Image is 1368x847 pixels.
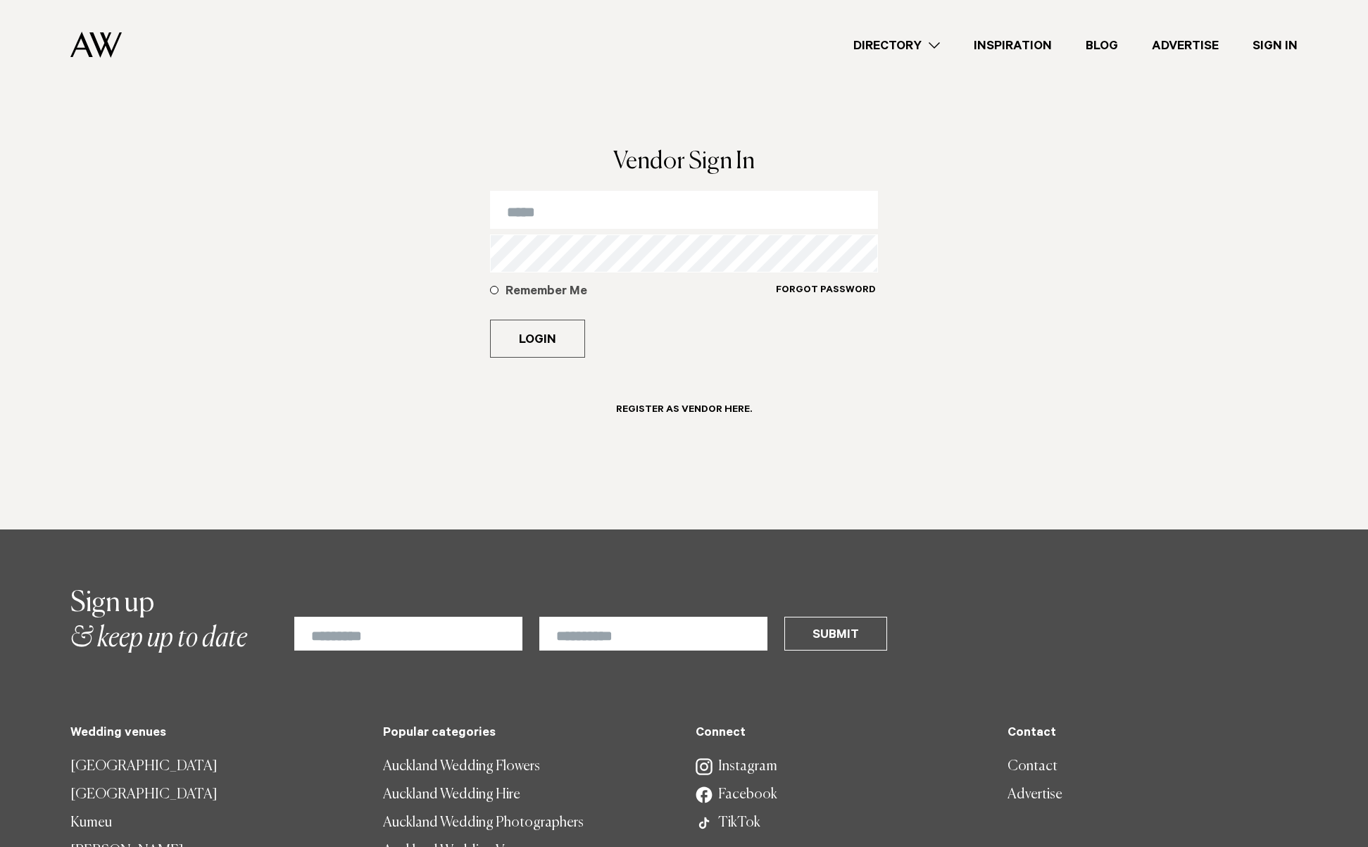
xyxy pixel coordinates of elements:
h5: Connect [696,727,986,741]
a: Inspiration [957,36,1069,55]
a: [GEOGRAPHIC_DATA] [70,753,360,781]
a: Instagram [696,753,986,781]
a: Advertise [1008,781,1298,809]
a: Sign In [1236,36,1314,55]
a: Kumeu [70,809,360,837]
h2: & keep up to date [70,586,247,656]
a: TikTok [696,809,986,837]
h6: Register as Vendor here. [616,404,752,418]
a: Auckland Wedding Photographers [383,809,673,837]
a: Blog [1069,36,1135,55]
a: Forgot Password [775,284,877,314]
a: Advertise [1135,36,1236,55]
h5: Popular categories [383,727,673,741]
button: Submit [784,617,887,651]
a: Auckland Wedding Flowers [383,753,673,781]
a: Auckland Wedding Hire [383,781,673,809]
a: Directory [836,36,957,55]
span: Sign up [70,589,154,617]
img: Auckland Weddings Logo [70,32,122,58]
h5: Contact [1008,727,1298,741]
h5: Remember Me [506,284,776,301]
a: Facebook [696,781,986,809]
h5: Wedding venues [70,727,360,741]
a: [GEOGRAPHIC_DATA] [70,781,360,809]
a: Register as Vendor here. [599,391,769,437]
button: Login [490,320,585,358]
a: Contact [1008,753,1298,781]
h6: Forgot Password [776,284,876,298]
h1: Vendor Sign In [490,150,879,174]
